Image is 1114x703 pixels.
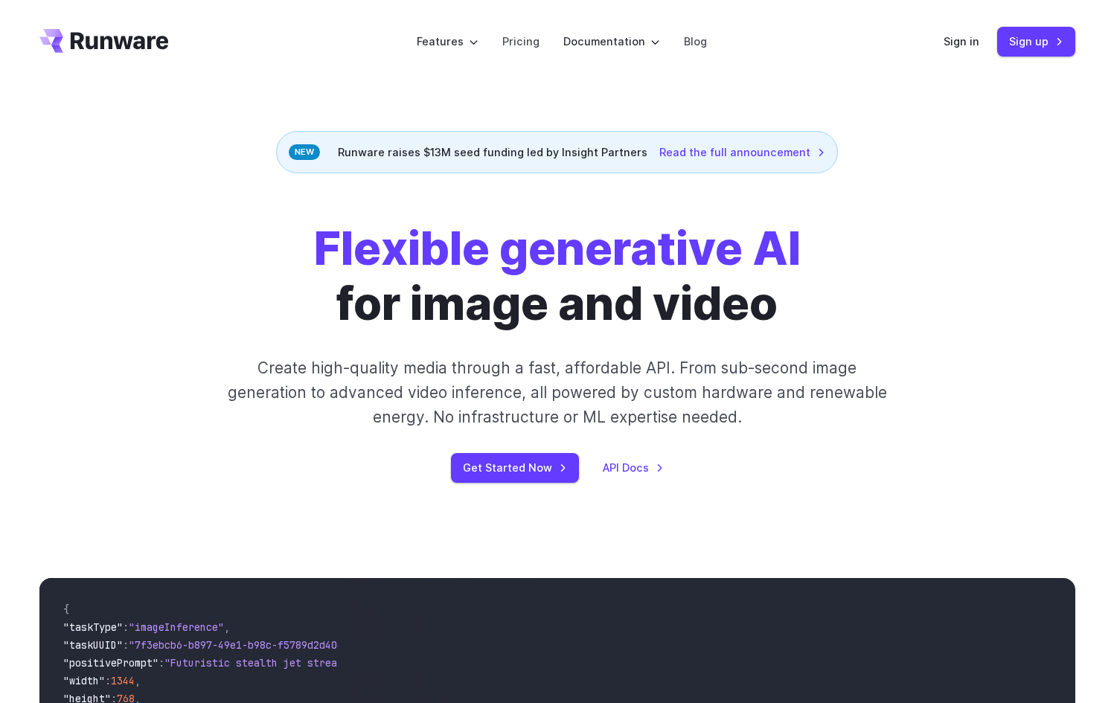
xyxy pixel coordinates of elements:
[63,620,123,634] span: "taskType"
[659,144,825,161] a: Read the full announcement
[603,459,664,476] a: API Docs
[159,656,164,670] span: :
[563,33,660,50] label: Documentation
[105,674,111,687] span: :
[224,620,230,634] span: ,
[451,453,579,482] a: Get Started Now
[63,603,69,616] span: {
[684,33,707,50] a: Blog
[997,27,1075,56] a: Sign up
[123,638,129,652] span: :
[129,638,355,652] span: "7f3ebcb6-b897-49e1-b98c-f5789d2d40d7"
[135,674,141,687] span: ,
[276,131,838,173] div: Runware raises $13M seed funding led by Insight Partners
[164,656,706,670] span: "Futuristic stealth jet streaking through a neon-lit cityscape with glowing purple exhaust"
[417,33,478,50] label: Features
[225,356,889,430] p: Create high-quality media through a fast, affordable API. From sub-second image generation to adv...
[123,620,129,634] span: :
[63,638,123,652] span: "taskUUID"
[129,620,224,634] span: "imageInference"
[314,221,801,332] h1: for image and video
[111,674,135,687] span: 1344
[314,220,801,276] strong: Flexible generative AI
[39,29,169,53] a: Go to /
[502,33,540,50] a: Pricing
[944,33,979,50] a: Sign in
[63,656,159,670] span: "positivePrompt"
[63,674,105,687] span: "width"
